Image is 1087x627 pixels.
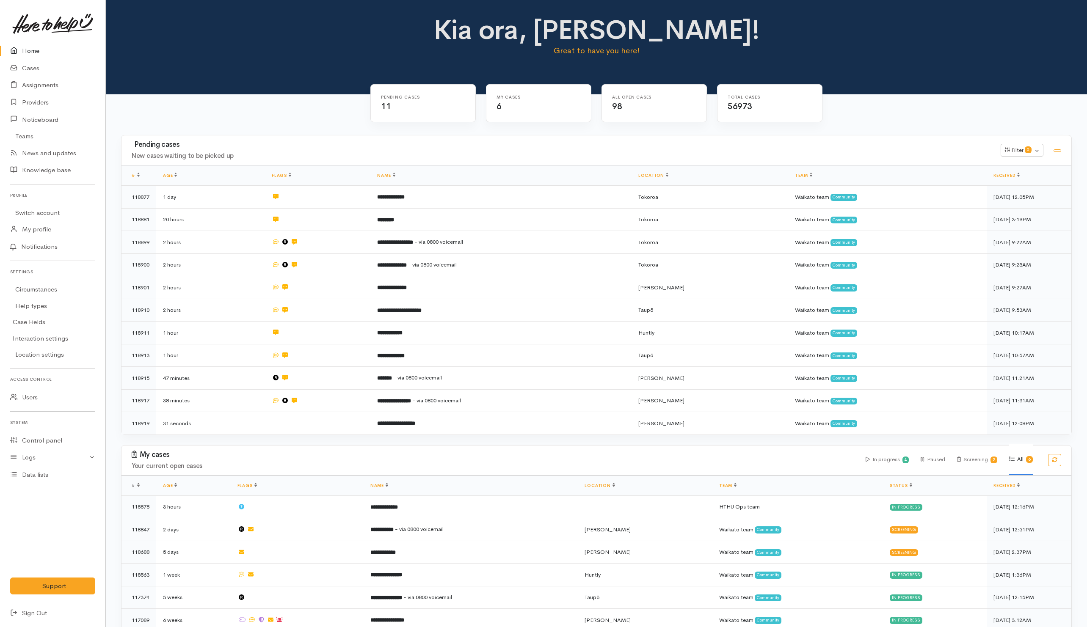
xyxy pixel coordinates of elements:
[755,526,781,533] span: Community
[987,231,1071,254] td: [DATE] 9:22AM
[585,483,615,488] a: Location
[612,101,622,112] span: 98
[755,572,781,578] span: Community
[987,367,1071,390] td: [DATE] 11:21AM
[890,504,922,511] div: In progress
[638,374,684,382] span: [PERSON_NAME]
[638,284,684,291] span: [PERSON_NAME]
[1028,456,1031,462] b: 6
[788,389,987,412] td: Waikato team
[1009,444,1033,475] div: All
[156,322,265,344] td: 1 hour
[788,186,987,209] td: Waikato team
[377,173,395,178] a: Name
[585,571,601,578] span: Huntly
[788,276,987,299] td: Waikato team
[795,173,812,178] a: Team
[987,253,1071,276] td: [DATE] 9:25AM
[10,577,95,595] button: Support
[993,483,1020,488] a: Received
[987,344,1071,367] td: [DATE] 10:57AM
[830,239,857,246] span: Community
[585,616,631,624] span: [PERSON_NAME]
[638,397,684,404] span: [PERSON_NAME]
[121,299,156,322] td: 118910
[121,518,156,541] td: 118847
[1025,146,1032,153] span: 0
[132,141,990,149] h3: Pending cases
[788,208,987,231] td: Waikato team
[381,95,455,99] h6: Pending cases
[830,194,857,201] span: Community
[638,193,658,201] span: Tokoroa
[712,518,883,541] td: Waikato team
[370,483,388,488] a: Name
[585,526,631,533] span: [PERSON_NAME]
[987,208,1071,231] td: [DATE] 3:19PM
[237,483,257,488] a: Flags
[612,95,686,99] h6: All Open cases
[987,186,1071,209] td: [DATE] 12:05PM
[890,594,922,601] div: In progress
[132,173,140,178] a: #
[10,374,95,385] h6: Access control
[156,299,265,322] td: 2 hours
[156,276,265,299] td: 2 hours
[414,238,463,245] span: - via 0800 voicemail
[121,367,156,390] td: 118915
[121,208,156,231] td: 118881
[712,564,883,586] td: Waikato team
[585,548,631,555] span: [PERSON_NAME]
[132,451,855,459] h3: My cases
[830,398,857,404] span: Community
[361,15,832,45] h1: Kia ora, [PERSON_NAME]!
[121,186,156,209] td: 118877
[156,208,265,231] td: 20 hours
[755,594,781,601] span: Community
[121,231,156,254] td: 118899
[788,299,987,322] td: Waikato team
[156,412,265,434] td: 31 seconds
[497,95,571,99] h6: My cases
[272,173,291,178] a: Flags
[987,389,1071,412] td: [DATE] 11:31AM
[638,420,684,427] span: [PERSON_NAME]
[638,352,654,359] span: Taupō
[788,367,987,390] td: Waikato team
[987,541,1071,564] td: [DATE] 2:37PM
[830,420,857,427] span: Community
[121,276,156,299] td: 118901
[156,186,265,209] td: 1 day
[10,266,95,278] h6: Settings
[121,389,156,412] td: 118917
[890,549,918,556] div: Screening
[497,101,502,112] span: 6
[728,101,752,112] span: 56973
[10,417,95,428] h6: System
[156,367,265,390] td: 47 minutes
[890,483,912,488] a: Status
[987,299,1071,322] td: [DATE] 9:53AM
[156,518,231,541] td: 2 days
[987,586,1071,609] td: [DATE] 12:15PM
[830,352,857,359] span: Community
[132,462,855,470] h4: Your current open cases
[993,457,995,462] b: 2
[156,586,231,609] td: 5 weeks
[904,457,907,462] b: 4
[412,397,461,404] span: - via 0800 voicemail
[830,217,857,223] span: Community
[156,231,265,254] td: 2 hours
[788,344,987,367] td: Waikato team
[156,541,231,564] td: 5 days
[156,389,265,412] td: 38 minutes
[987,518,1071,541] td: [DATE] 12:51PM
[156,344,265,367] td: 1 hour
[156,564,231,586] td: 1 week
[361,45,832,57] p: Great to have you here!
[163,483,177,488] a: Age
[788,253,987,276] td: Waikato team
[638,173,668,178] a: Location
[156,495,231,518] td: 3 hours
[830,375,857,382] span: Community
